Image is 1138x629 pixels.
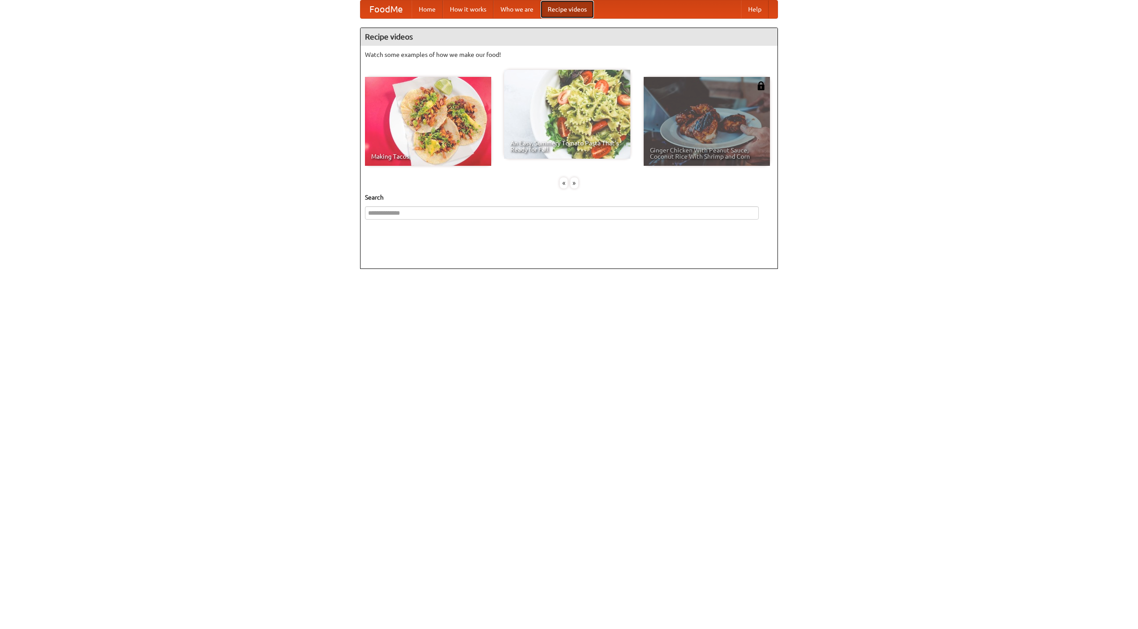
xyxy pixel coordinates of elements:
a: How it works [443,0,493,18]
p: Watch some examples of how we make our food! [365,50,773,59]
h4: Recipe videos [361,28,777,46]
div: » [570,177,578,188]
a: FoodMe [361,0,412,18]
a: An Easy, Summery Tomato Pasta That's Ready for Fall [504,70,630,159]
h5: Search [365,193,773,202]
img: 483408.png [757,81,765,90]
span: An Easy, Summery Tomato Pasta That's Ready for Fall [510,140,624,152]
div: « [560,177,568,188]
a: Who we are [493,0,541,18]
span: Making Tacos [371,153,485,160]
a: Recipe videos [541,0,594,18]
a: Help [741,0,769,18]
a: Making Tacos [365,77,491,166]
a: Home [412,0,443,18]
